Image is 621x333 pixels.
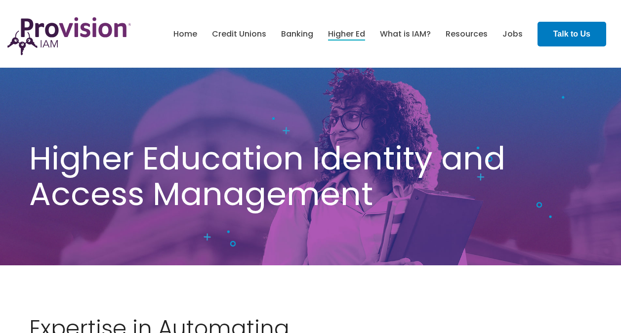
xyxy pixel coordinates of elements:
a: Banking [281,26,313,42]
a: Talk to Us [538,22,606,46]
a: What is IAM? [380,26,431,42]
a: Higher Ed [328,26,365,42]
span: Higher Education Identity and Access Management [29,136,505,216]
a: Jobs [502,26,523,42]
a: Resources [446,26,488,42]
strong: Talk to Us [553,30,590,38]
a: Home [173,26,197,42]
img: ProvisionIAM-Logo-Purple [7,17,131,55]
nav: menu [166,18,530,50]
a: Credit Unions [212,26,266,42]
